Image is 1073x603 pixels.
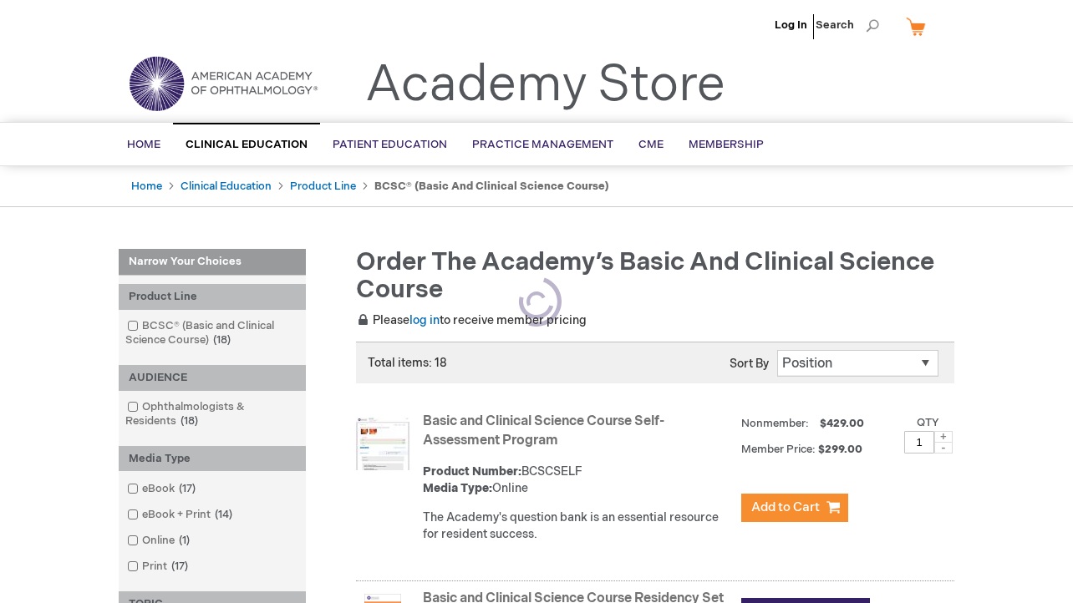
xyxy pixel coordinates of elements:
[123,533,196,549] a: Online1
[211,508,236,521] span: 14
[123,481,202,497] a: eBook17
[917,416,939,429] label: Qty
[423,509,733,543] div: The Academy's question bank is an essential resource for resident success.
[374,180,609,193] strong: BCSC® (Basic and Clinical Science Course)
[119,284,306,310] div: Product Line
[127,138,160,151] span: Home
[123,399,302,429] a: Ophthalmologists & Residents18
[904,431,934,454] input: Qty
[119,249,306,276] strong: Narrow Your Choices
[119,446,306,472] div: Media Type
[741,413,809,434] strong: Nonmember:
[423,481,492,495] strong: Media Type:
[333,138,447,151] span: Patient Education
[423,413,664,448] a: Basic and Clinical Science Course Self-Assessment Program
[119,365,306,391] div: AUDIENCE
[131,180,162,193] a: Home
[181,180,272,193] a: Clinical Education
[175,534,194,547] span: 1
[186,138,308,151] span: Clinical Education
[423,464,521,479] strong: Product Number:
[816,8,879,42] span: Search
[175,482,200,495] span: 17
[368,356,447,370] span: Total items: 18
[290,180,356,193] a: Product Line
[167,560,192,573] span: 17
[741,494,848,522] button: Add to Cart
[356,247,934,305] span: Order the Academy’s Basic and Clinical Science Course
[423,464,733,497] div: BCSCSELF Online
[689,138,764,151] span: Membership
[209,333,235,347] span: 18
[123,318,302,348] a: BCSC® (Basic and Clinical Science Course)18
[817,417,867,430] span: $429.00
[751,499,820,515] span: Add to Cart
[730,357,769,371] label: Sort By
[365,55,725,115] a: Academy Store
[638,138,664,151] span: CME
[123,507,239,523] a: eBook + Print14
[176,414,202,428] span: 18
[775,18,807,32] a: Log In
[409,313,440,327] a: log in
[123,559,195,575] a: Print17
[818,443,865,456] span: $299.00
[741,443,816,456] strong: Member Price:
[472,138,613,151] span: Practice Management
[356,313,587,327] span: Please to receive member pricing
[356,417,409,470] img: Basic and Clinical Science Course Self-Assessment Program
